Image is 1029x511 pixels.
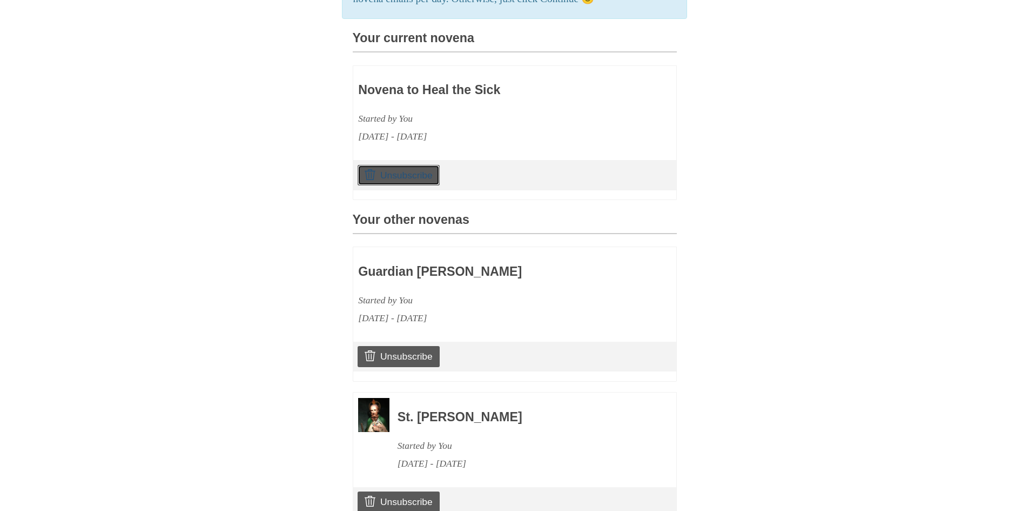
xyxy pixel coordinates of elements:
div: Started by You [358,110,608,128]
div: [DATE] - [DATE] [398,455,647,473]
div: [DATE] - [DATE] [358,309,608,327]
div: Started by You [358,291,608,309]
div: [DATE] - [DATE] [358,128,608,145]
div: Started by You [398,437,647,455]
img: Novena image [358,398,389,432]
a: Unsubscribe [358,165,439,185]
h3: Novena to Heal the Sick [358,83,608,97]
h3: Your other novenas [353,213,677,234]
h3: Guardian [PERSON_NAME] [358,265,608,279]
h3: Your current novena [353,31,677,52]
a: Unsubscribe [358,346,439,367]
h3: St. [PERSON_NAME] [398,410,647,424]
